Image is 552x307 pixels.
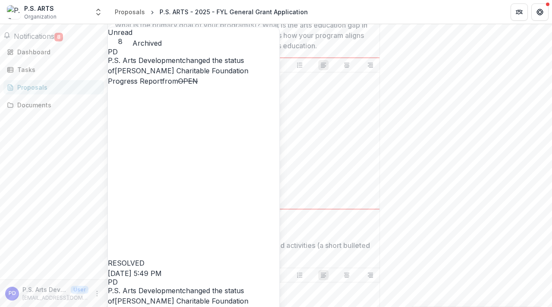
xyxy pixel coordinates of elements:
[365,270,376,280] button: Align Right
[17,100,97,110] div: Documents
[108,66,248,85] a: [PERSON_NAME] Charitable Foundation Progress Report
[108,27,132,46] button: Unread
[3,45,104,59] a: Dashboard
[365,60,376,70] button: Align Right
[115,7,145,16] div: Proposals
[342,270,352,280] button: Align Center
[108,55,279,268] p: changed the status of from
[54,33,63,41] span: 8
[295,60,305,70] button: Ordered List
[295,270,305,280] button: Ordered List
[7,5,21,19] img: P.S. ARTS
[92,288,102,299] button: More
[3,98,104,112] a: Documents
[92,3,104,21] button: Open entity switcher
[71,286,88,294] p: User
[17,83,97,92] div: Proposals
[511,3,528,21] button: Partners
[17,47,97,56] div: Dashboard
[108,286,182,295] span: P.S. Arts Development
[318,270,329,280] button: Align Left
[111,6,148,18] a: Proposals
[132,38,162,48] button: Archived
[108,38,132,46] span: 8
[24,13,56,21] span: Organization
[318,60,329,70] button: Align Left
[3,31,63,41] button: Notifications8
[178,77,198,85] s: OPEN
[24,4,56,13] div: P.S. ARTS
[111,6,311,18] nav: breadcrumb
[531,3,549,21] button: Get Help
[160,7,308,16] div: P.S. ARTS - 2025 - FYL General Grant Application
[3,63,104,77] a: Tasks
[108,48,279,55] div: P.S. Arts Development
[22,285,67,294] p: P.S. Arts Development
[108,259,144,267] span: RESOLVED
[342,60,352,70] button: Align Center
[9,291,16,296] div: P.S. Arts Development
[17,65,97,74] div: Tasks
[108,279,279,285] div: P.S. Arts Development
[14,32,54,41] span: Notifications
[22,294,88,302] p: [EMAIL_ADDRESS][DOMAIN_NAME]
[3,80,104,94] a: Proposals
[108,56,182,65] span: P.S. Arts Development
[108,268,279,279] p: [DATE] 5:49 PM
